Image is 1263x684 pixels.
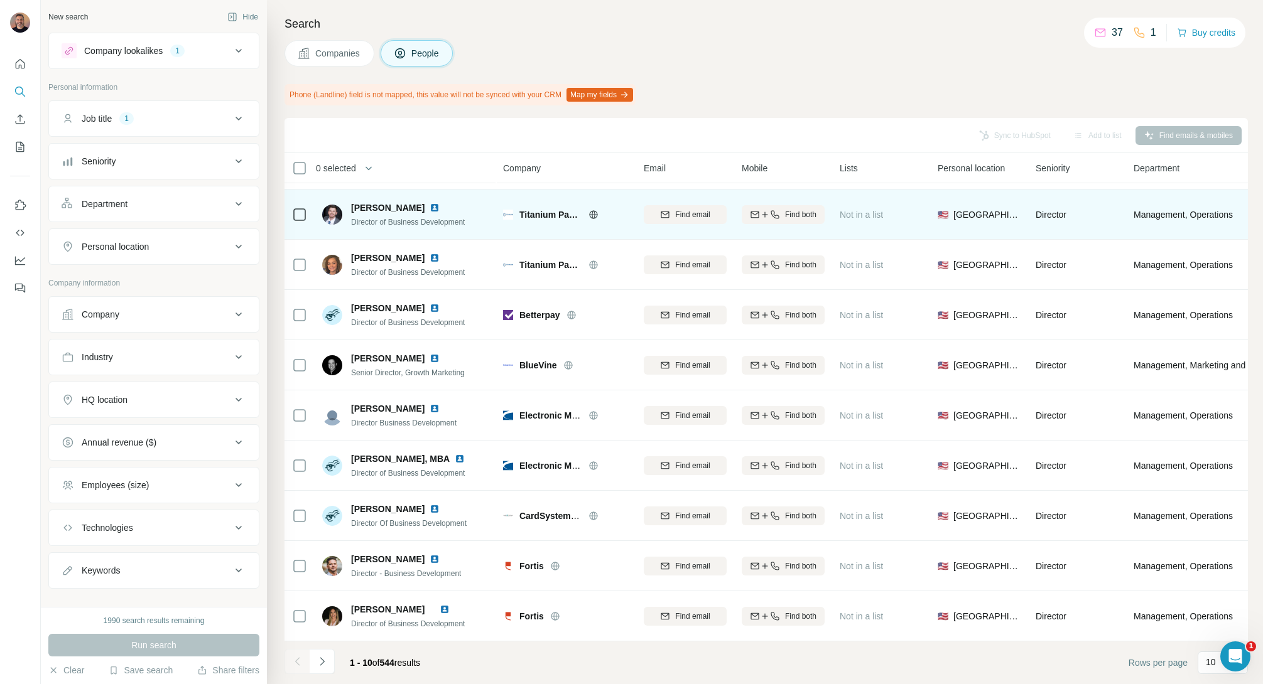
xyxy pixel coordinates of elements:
[10,108,30,131] button: Enrich CSV
[1220,641,1250,671] iframe: Intercom live chat
[48,277,259,289] p: Company information
[1134,259,1233,271] span: Management, Operations
[938,208,948,221] span: 🇺🇸
[1036,162,1070,174] span: Seniority
[742,406,825,425] button: Find both
[1036,310,1066,320] span: Director
[350,658,372,668] span: 1 - 10
[785,611,816,622] span: Find both
[285,15,1248,33] h4: Search
[351,503,425,515] span: [PERSON_NAME]
[49,189,259,219] button: Department
[380,658,394,668] span: 544
[644,162,666,174] span: Email
[644,506,727,525] button: Find email
[48,82,259,93] p: Personal information
[440,604,450,614] img: LinkedIn logo
[351,318,465,327] span: Director of Business Development
[49,342,259,372] button: Industry
[1036,360,1066,370] span: Director
[519,610,544,623] span: Fortis
[351,268,465,277] span: Director of Business Development
[840,410,883,420] span: Not in a list
[322,205,342,225] img: Avatar
[742,607,825,626] button: Find both
[351,368,465,377] span: Senior Director, Growth Marketing
[10,136,30,158] button: My lists
[675,309,710,321] span: Find email
[675,611,710,622] span: Find email
[351,302,425,314] span: [PERSON_NAME]
[953,560,1021,572] span: [GEOGRAPHIC_DATA]
[82,240,149,253] div: Personal location
[644,456,727,475] button: Find email
[84,45,163,57] div: Company lookalikes
[1151,25,1156,40] p: 1
[953,510,1021,522] span: [GEOGRAPHIC_DATA]
[1206,656,1216,668] p: 10
[785,460,816,471] span: Find both
[322,556,342,576] img: Avatar
[316,162,356,174] span: 0 selected
[82,351,113,363] div: Industry
[104,615,205,626] div: 1990 search results remaining
[49,232,259,262] button: Personal location
[675,460,710,471] span: Find email
[519,511,618,521] span: CardSystems Solutions
[938,309,948,321] span: 🇺🇸
[82,393,127,406] div: HQ location
[1134,610,1233,623] span: Management, Operations
[742,255,825,274] button: Find both
[503,561,513,571] img: Logo of Fortis
[1036,461,1066,471] span: Director
[455,454,465,464] img: LinkedIn logo
[1036,511,1066,521] span: Director
[785,259,816,270] span: Find both
[644,607,727,626] button: Find email
[1036,410,1066,420] span: Director
[1129,656,1188,669] span: Rows per page
[49,427,259,457] button: Annual revenue ($)
[938,259,948,271] span: 🇺🇸
[953,309,1021,321] span: [GEOGRAPHIC_DATA]
[675,510,710,521] span: Find email
[519,359,557,371] span: BlueVine
[785,510,816,521] span: Find both
[430,353,440,363] img: LinkedIn logo
[1036,611,1066,621] span: Director
[1134,359,1259,371] span: Management, Marketing and Advertising
[840,210,883,220] span: Not in a list
[10,249,30,272] button: Dashboard
[840,511,883,521] span: Not in a list
[351,553,425,565] span: [PERSON_NAME]
[322,255,342,275] img: Avatar
[285,84,636,105] div: Phone (Landline) field is not mapped, this value will not be synced with your CRM
[953,459,1021,472] span: [GEOGRAPHIC_DATA]
[49,555,259,585] button: Keywords
[503,461,513,471] img: Logo of Electronic Merchant Systems
[675,410,710,421] span: Find email
[742,506,825,525] button: Find both
[675,360,710,371] span: Find email
[938,510,948,522] span: 🇺🇸
[430,253,440,263] img: LinkedIn logo
[48,11,88,23] div: New search
[503,210,513,220] img: Logo of Titanium Payments
[742,456,825,475] button: Find both
[82,112,112,125] div: Job title
[411,47,440,60] span: People
[840,310,883,320] span: Not in a list
[10,194,30,216] button: Use Surfe on LinkedIn
[742,306,825,324] button: Find both
[938,610,948,623] span: 🇺🇸
[315,47,361,60] span: Companies
[519,208,582,221] span: Titanium Payments
[1134,409,1233,422] span: Management, Operations
[840,611,883,621] span: Not in a list
[49,36,259,66] button: Company lookalikes1
[82,198,127,210] div: Department
[785,309,816,321] span: Find both
[566,88,633,102] button: Map my fields
[644,406,727,425] button: Find email
[322,405,342,425] img: Avatar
